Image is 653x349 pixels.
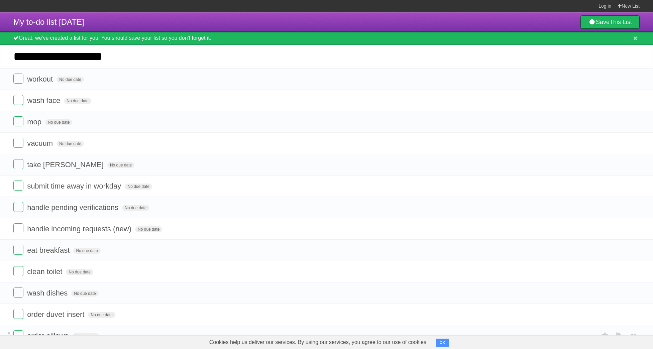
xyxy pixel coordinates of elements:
[27,310,86,319] span: order duvet insert
[72,333,99,339] span: No due date
[57,77,84,83] span: No due date
[27,96,62,105] span: wash face
[13,309,23,319] label: Done
[13,202,23,212] label: Done
[27,182,123,190] span: submit time away in workday
[13,330,23,340] label: Done
[57,141,84,147] span: No due date
[66,269,93,275] span: No due date
[64,98,91,104] span: No due date
[27,118,43,126] span: mop
[27,267,64,276] span: clean toilet
[13,138,23,148] label: Done
[27,332,70,340] span: order pillows
[125,184,152,190] span: No due date
[436,339,449,347] button: OK
[27,160,105,169] span: take [PERSON_NAME]
[71,290,98,297] span: No due date
[27,203,120,212] span: handle pending verifications
[45,119,72,125] span: No due date
[13,95,23,105] label: Done
[13,116,23,126] label: Done
[27,246,71,254] span: eat breakfast
[13,245,23,255] label: Done
[580,15,640,29] a: SaveThis List
[13,74,23,84] label: Done
[13,17,84,26] span: My to-do list [DATE]
[88,312,115,318] span: No due date
[13,181,23,191] label: Done
[27,75,55,83] span: workout
[27,225,133,233] span: handle incoming requests (new)
[13,159,23,169] label: Done
[13,266,23,276] label: Done
[610,19,632,25] b: This List
[13,287,23,298] label: Done
[27,289,69,297] span: wash dishes
[203,336,435,349] span: Cookies help us deliver our services. By using our services, you agree to our use of cookies.
[27,139,55,147] span: vacuum
[122,205,149,211] span: No due date
[135,226,162,232] span: No due date
[73,248,100,254] span: No due date
[107,162,134,168] span: No due date
[13,223,23,233] label: Done
[599,330,612,341] label: Star task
